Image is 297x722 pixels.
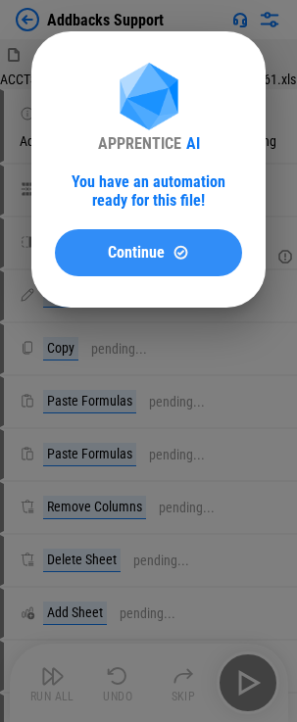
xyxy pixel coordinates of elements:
[108,245,165,261] span: Continue
[98,134,181,153] div: APPRENTICE
[110,63,188,134] img: Apprentice AI
[55,172,242,210] div: You have an automation ready for this file!
[55,229,242,276] button: ContinueContinue
[173,244,189,261] img: Continue
[186,134,200,153] div: AI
